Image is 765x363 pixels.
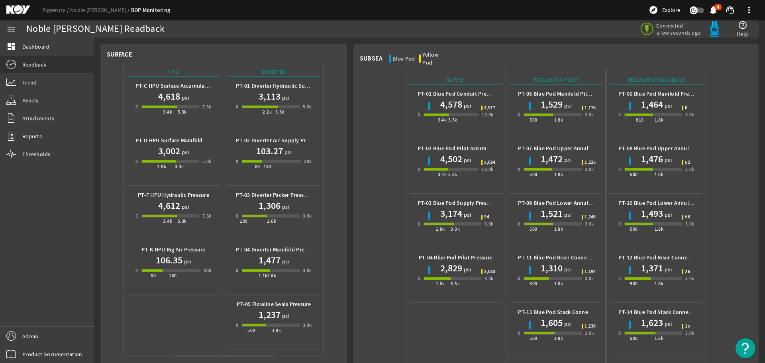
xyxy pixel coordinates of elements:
[438,116,447,124] div: 3.4k
[448,171,457,179] div: 5.3k
[303,267,312,275] div: 3.0k
[158,90,180,103] h1: 4,618
[169,272,177,280] div: 160
[135,212,138,220] div: 0
[518,90,615,98] b: PT-05 Blue Pod Manifold Pilot Pressure
[518,329,520,337] div: 0
[484,220,494,228] div: 6.0k
[462,211,471,219] span: psi
[418,111,420,119] div: 0
[641,262,663,275] h1: 1,371
[554,334,563,342] div: 1.8k
[259,90,280,103] h1: 3,113
[26,25,165,33] div: Noble [PERSON_NAME] Readback
[283,148,292,156] span: psi
[462,102,471,110] span: psi
[131,6,171,14] a: BOP Monitoring
[22,332,38,340] span: Admin
[462,265,471,273] span: psi
[418,275,420,283] div: 0
[178,108,187,116] div: 5.3k
[135,82,235,90] b: PT-C HPU Surface Accumulator Pressure
[418,145,524,152] b: PT-02 Blue Pod Pilot Accumulator Pressure
[22,350,82,358] span: Product Documentation
[280,203,289,211] span: psi
[237,300,311,308] b: PT-05 Flowline Seals Pressure
[141,246,205,253] b: PT-K HPU Rig Air Pressure
[202,157,212,165] div: 5.0k
[236,191,312,199] b: PT-03 Diverter Packer Pressure
[610,76,703,84] div: Regulator Readback
[585,215,596,220] span: 1,246
[685,220,694,228] div: 3.0k
[6,42,16,51] mat-icon: dashboard
[127,68,220,77] div: HPU
[22,114,54,122] span: Attachments
[255,163,260,171] div: 80
[563,320,571,328] span: psi
[482,165,493,173] div: 10.0k
[518,111,520,119] div: 0
[484,215,489,220] span: 94
[685,269,690,274] span: 26
[618,220,621,228] div: 0
[182,257,191,265] span: psi
[175,163,184,171] div: 3.3k
[618,308,747,316] b: PT-14 Blue Pod Stack Connector Regulator Pressure
[259,199,280,212] h1: 1,306
[585,220,594,228] div: 3.0k
[685,106,687,110] span: 0
[563,102,571,110] span: psi
[419,254,492,261] b: PT-04 Blue Pod Pilot Pressure
[138,191,209,199] b: PT-F HPU Hydraulic Pressure
[641,207,663,220] h1: 1,493
[436,225,445,233] div: 1.8k
[135,137,226,144] b: PT-D HPU Surface Manifold Pressure
[42,6,70,14] a: Rigsentry
[438,171,447,179] div: 3.4k
[685,275,694,283] div: 3.0k
[151,272,156,280] div: 60
[585,160,596,165] span: 1,225
[236,157,238,165] div: 0
[227,68,320,77] div: Diverter
[585,324,596,329] span: 1,236
[462,156,471,164] span: psi
[541,262,563,275] h1: 1,310
[360,55,383,63] div: Subsea
[585,106,596,110] span: 1,176
[738,20,747,30] mat-icon: help_outline
[236,137,322,144] b: PT-02 Diverter Air Supply Pressure
[518,275,520,283] div: 0
[585,329,594,337] div: 3.0k
[158,199,180,212] h1: 4,612
[725,5,735,15] mat-icon: support_agent
[157,163,166,171] div: 1.8k
[280,312,289,320] span: psi
[392,55,415,63] div: Blue Pod
[440,153,462,165] h1: 4,502
[663,156,672,164] span: psi
[236,212,238,220] div: 0
[518,165,520,173] div: 0
[563,265,571,273] span: psi
[22,43,49,51] span: Dashboard
[178,217,187,225] div: 5.3k
[737,30,748,38] span: Help
[484,160,495,165] span: 5,034
[685,165,694,173] div: 3.0k
[418,220,420,228] div: 0
[135,157,138,165] div: 0
[158,145,180,157] h1: 3,002
[630,225,637,233] div: 500
[585,165,594,173] div: 3.0k
[436,280,445,288] div: 1.8k
[641,316,663,329] h1: 1,623
[303,212,312,220] div: 3.0k
[484,269,495,274] span: 3,083
[656,29,701,36] span: a few seconds ago
[554,225,563,233] div: 1.8k
[655,116,664,124] div: 1.8k
[22,150,51,158] span: Thresholds
[6,24,16,34] mat-icon: menu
